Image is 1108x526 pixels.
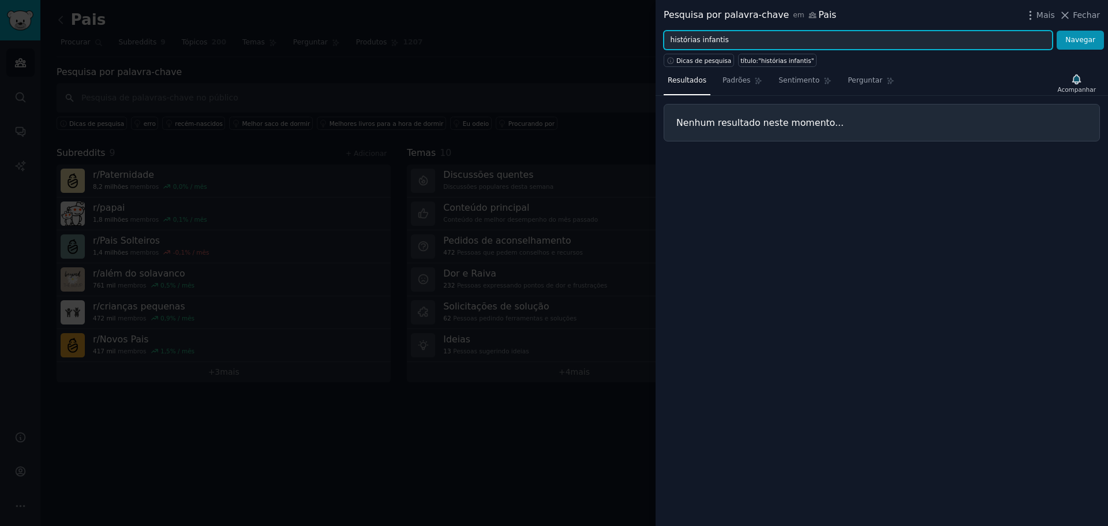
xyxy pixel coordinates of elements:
[668,76,706,84] font: Resultados
[723,76,750,84] font: Padrões
[1057,31,1104,50] button: Navegar
[664,9,789,20] font: Pesquisa por palavra-chave
[664,54,734,67] button: Dicas de pesquisa
[718,72,766,95] a: Padrões
[1065,36,1095,44] font: Navegar
[793,11,804,19] font: em
[664,72,710,95] a: Resultados
[1057,86,1096,93] font: Acompanhar
[1059,9,1100,21] button: Fechar
[774,72,836,95] a: Sentimento
[818,9,836,20] font: Pais
[1073,10,1100,20] font: Fechar
[1053,71,1100,95] button: Acompanhar
[676,117,844,128] font: Nenhum resultado neste momento...
[1036,10,1055,20] font: Mais
[848,76,882,84] font: Perguntar
[676,57,731,64] font: Dicas de pesquisa
[778,76,819,84] font: Sentimento
[664,31,1053,50] input: Experimente uma palavra-chave relacionada ao seu negócio
[1024,9,1055,21] button: Mais
[738,54,817,67] a: título:"histórias infantis"
[740,57,814,64] font: título:"histórias infantis"
[844,72,899,95] a: Perguntar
